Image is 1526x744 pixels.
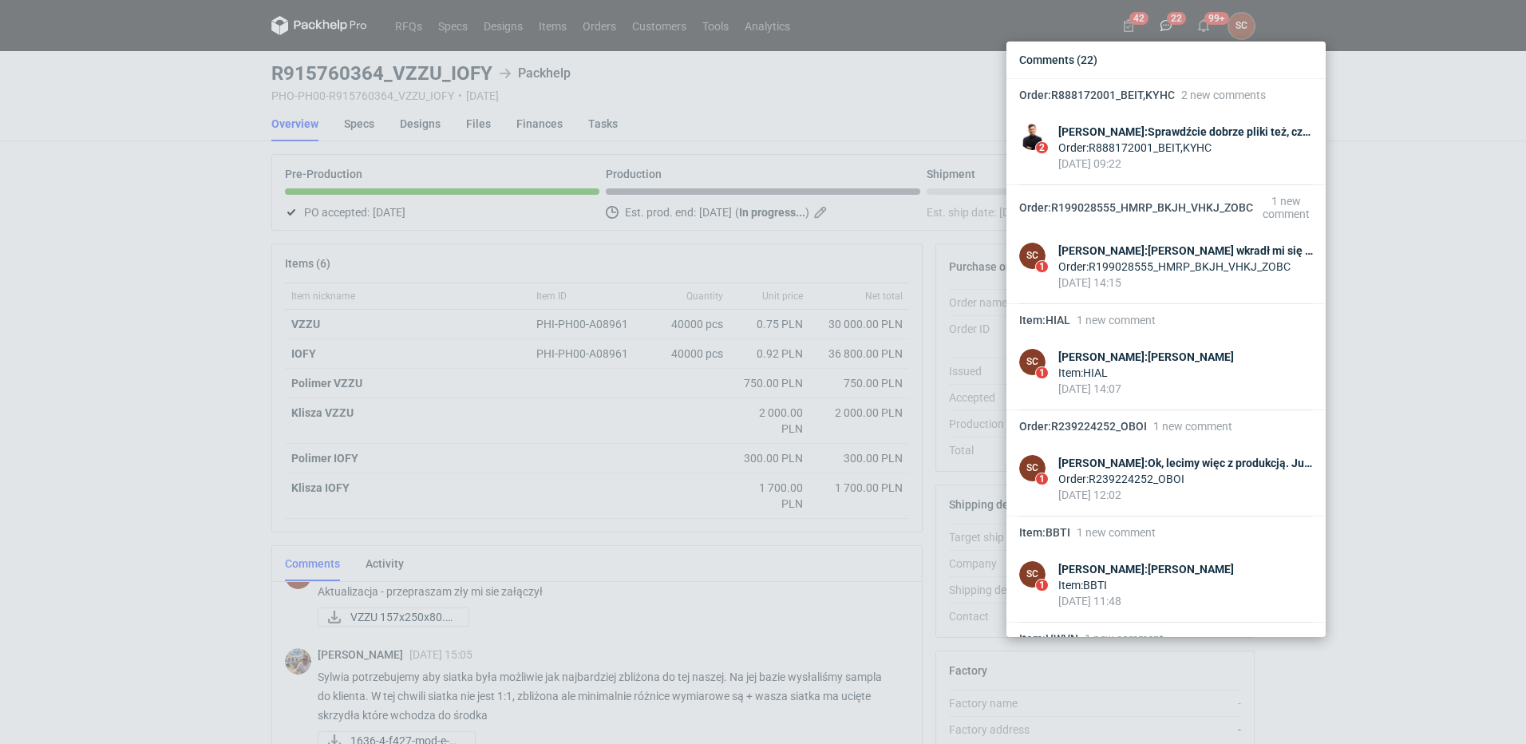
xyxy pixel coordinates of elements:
button: Item:BBTI1 new comment [1006,516,1326,548]
a: SC1[PERSON_NAME]:[PERSON_NAME]Item:BBTI[DATE] 11:48 [1006,548,1326,623]
div: [PERSON_NAME] : [PERSON_NAME] wkradł mi się błąd, powinien wskoczyć teraz raport dla HMRP (zdjęci... [1058,243,1313,259]
span: 2 new comments [1181,89,1266,101]
div: Sylwia Cichórz [1019,455,1046,481]
div: [PERSON_NAME] : Sprawdźcie dobrze pliki też, czy wszystko gra. Wiem, że ustaliliście z Sebą kwotę... [1058,124,1313,140]
div: [PERSON_NAME] : Ok, lecimy więc z produkcją. Jutro powinnam zgłosić :-) [1058,455,1313,471]
span: 1 new comment [1077,526,1156,539]
span: Order : R199028555_HMRP_BKJH_VHKJ_ZOBC [1019,201,1253,214]
a: SC1[PERSON_NAME]:Ok, lecimy więc z produkcją. Jutro powinnam zgłosić :-)Order:R239224252_OBOI[DAT... [1006,442,1326,516]
div: [PERSON_NAME] : [PERSON_NAME] [1058,349,1234,365]
div: [DATE] 12:02 [1058,487,1313,503]
div: [PERSON_NAME] : [PERSON_NAME] [1058,561,1234,577]
div: Item : HIAL [1058,365,1234,381]
span: 1 new comment [1259,195,1313,220]
span: Order : R888172001_BEIT,KYHC [1019,89,1175,101]
span: 1 new comment [1153,420,1232,433]
div: Sylwia Cichórz [1019,561,1046,588]
a: Tomasz Kubiak2[PERSON_NAME]:Sprawdźcie dobrze pliki też, czy wszystko gra. Wiem, że ustaliliście ... [1006,111,1326,185]
button: Order:R888172001_BEIT,KYHC2 new comments [1006,79,1326,111]
span: 1 new comment [1085,632,1164,645]
figcaption: SC [1019,455,1046,481]
div: Sylwia Cichórz [1019,349,1046,375]
div: [DATE] 11:48 [1058,593,1234,609]
div: [DATE] 09:22 [1058,156,1313,172]
div: Order : R239224252_OBOI [1058,471,1313,487]
button: Order:R199028555_HMRP_BKJH_VHKJ_ZOBC1 new comment [1006,185,1326,230]
div: Comments (22) [1013,48,1319,72]
img: Tomasz Kubiak [1019,124,1046,150]
button: Item:HIAL1 new comment [1006,304,1326,336]
div: Order : R888172001_BEIT,KYHC [1058,140,1313,156]
figcaption: SC [1019,561,1046,588]
button: Order:R239224252_OBOI1 new comment [1006,410,1326,442]
div: Order : R199028555_HMRP_BKJH_VHKJ_ZOBC [1058,259,1313,275]
span: Item : HIAL [1019,314,1070,326]
div: [DATE] 14:15 [1058,275,1313,291]
a: SC1[PERSON_NAME]:[PERSON_NAME] wkradł mi się błąd, powinien wskoczyć teraz raport dla HMRP (zdjęc... [1006,230,1326,304]
div: Item : BBTI [1058,577,1234,593]
div: Sylwia Cichórz [1019,243,1046,269]
span: 1 new comment [1077,314,1156,326]
div: [DATE] 14:07 [1058,381,1234,397]
span: Order : R239224252_OBOI [1019,420,1147,433]
figcaption: SC [1019,243,1046,269]
span: Item : HWVN [1019,632,1078,645]
span: Item : BBTI [1019,526,1070,539]
figcaption: SC [1019,349,1046,375]
a: SC1[PERSON_NAME]:[PERSON_NAME]Item:HIAL[DATE] 14:07 [1006,336,1326,410]
button: Item:HWVN1 new comment [1006,623,1326,655]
